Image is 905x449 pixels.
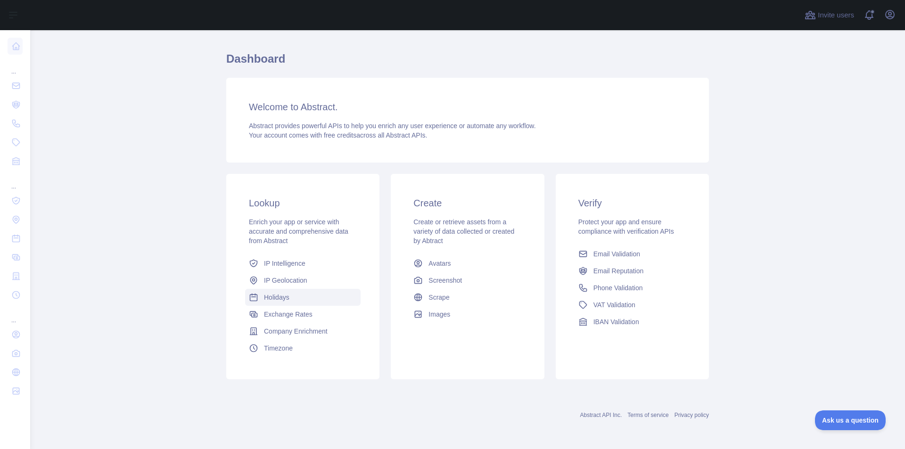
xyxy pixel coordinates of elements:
a: Company Enrichment [245,323,361,340]
a: VAT Validation [575,296,690,313]
h1: Dashboard [226,51,709,74]
a: Screenshot [410,272,525,289]
span: Invite users [818,10,854,21]
a: Phone Validation [575,279,690,296]
span: Holidays [264,293,289,302]
a: Holidays [245,289,361,306]
span: IP Intelligence [264,259,305,268]
span: Exchange Rates [264,310,313,319]
span: Phone Validation [593,283,643,293]
iframe: Toggle Customer Support [815,410,886,430]
span: Enrich your app or service with accurate and comprehensive data from Abstract [249,218,348,245]
span: Email Reputation [593,266,644,276]
span: Email Validation [593,249,640,259]
a: Images [410,306,525,323]
h3: Lookup [249,196,357,210]
a: Terms of service [627,412,668,418]
span: Timezone [264,343,293,353]
a: Privacy policy [675,412,709,418]
span: Create or retrieve assets from a variety of data collected or created by Abtract [413,218,514,245]
span: Protect your app and ensure compliance with verification APIs [578,218,674,235]
a: IP Geolocation [245,272,361,289]
span: VAT Validation [593,300,635,310]
span: Abstract provides powerful APIs to help you enrich any user experience or automate any workflow. [249,122,536,130]
a: Email Validation [575,245,690,262]
div: ... [8,305,23,324]
span: Scrape [428,293,449,302]
a: IBAN Validation [575,313,690,330]
a: Exchange Rates [245,306,361,323]
a: Timezone [245,340,361,357]
span: Images [428,310,450,319]
a: IP Intelligence [245,255,361,272]
span: Your account comes with across all Abstract APIs. [249,131,427,139]
a: Abstract API Inc. [580,412,622,418]
button: Invite users [803,8,856,23]
a: Avatars [410,255,525,272]
h3: Create [413,196,521,210]
div: ... [8,171,23,190]
h3: Welcome to Abstract. [249,100,686,114]
span: Company Enrichment [264,327,328,336]
div: ... [8,57,23,75]
span: Avatars [428,259,451,268]
span: IBAN Validation [593,317,639,327]
h3: Verify [578,196,686,210]
span: free credits [324,131,356,139]
a: Email Reputation [575,262,690,279]
a: Scrape [410,289,525,306]
span: Screenshot [428,276,462,285]
span: IP Geolocation [264,276,307,285]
